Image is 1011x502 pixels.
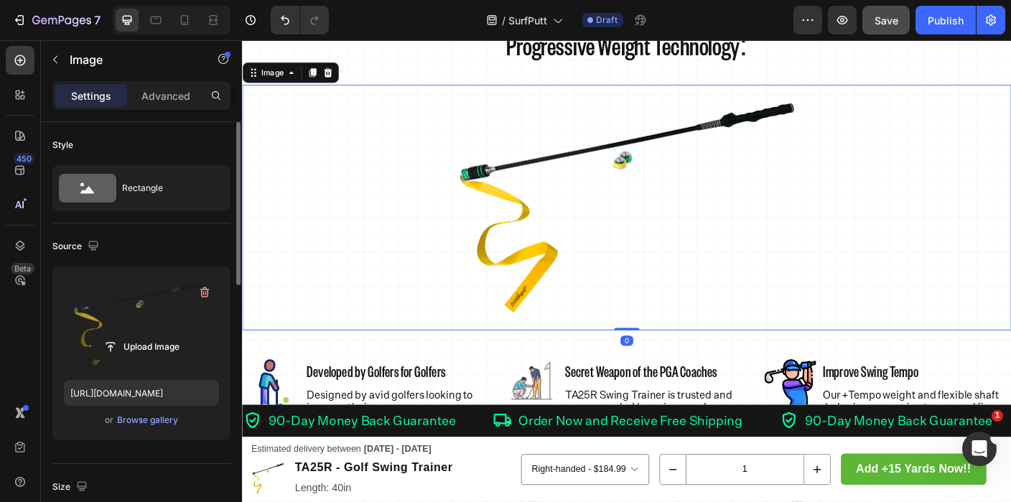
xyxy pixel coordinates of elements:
p: Order Now and Receive Free Shipping [309,419,560,434]
h2: Developed by Golfers for Golfers [71,358,284,385]
p: 7 [94,11,101,29]
div: Browse gallery [117,414,178,427]
span: or [105,412,113,429]
div: Add +15 Yards Now!! [688,469,816,492]
span: 1 [992,410,1003,422]
div: Undo/Redo [271,6,329,34]
input: quantity [497,465,630,498]
div: Image [18,30,49,43]
button: Publish [916,6,976,34]
p: Advanced [141,88,190,103]
p: Image [70,51,192,68]
button: Browse gallery [116,413,179,427]
span: Draft [596,14,618,27]
button: Upload Image [91,334,192,360]
div: Rectangle [122,172,210,205]
img: gempages_546469539643130702-f4ff121e-4027-4883-a55b-28f2713d512d.png [6,358,64,415]
div: Beta [11,263,34,274]
button: increment [630,465,658,498]
p: TA25R Swing Trainer is trusted and recommended by swing coaches across [GEOGRAPHIC_DATA]. [361,390,571,433]
h1: TA25R - Golf Swing Trainer [57,468,237,491]
p: 90-Day Money Back Guarantee [630,419,840,434]
img: gempages_546469539643130702-70a18a7f-ce88-432b-a19d-8bbbbc9de314.png [585,358,643,415]
div: Source [52,237,102,256]
div: Publish [928,13,964,28]
iframe: Intercom live chat [962,432,997,466]
span: Estimated delivery between [10,452,133,463]
p: Designed by avid golfers looking to improve their own game. [73,390,282,419]
div: 0 [424,331,438,343]
h2: Secret Weapon of the PGA Coaches [360,358,572,385]
button: Add +15 Yards Now!! [671,463,834,498]
div: Style [52,139,73,152]
span: Save [875,14,898,27]
img: gempages_546469539643130702-22a6dd54-cc53-4e79-9f52-ea0491b8d04f.png [215,50,646,325]
iframe: Design area [242,40,1011,502]
button: decrement [468,465,497,498]
button: Save [862,6,910,34]
div: 450 [14,153,34,164]
h2: Improve Swing Tempo [649,358,862,385]
div: Size [52,478,90,497]
span: / [502,13,505,28]
p: Settings [71,88,111,103]
span: SurfPutt [508,13,547,28]
img: gempages_546469539643130702-5aab1729-8394-4ae8-800e-54ebc1083ee4.png [301,358,348,404]
span: [DATE] - [DATE] [136,452,212,463]
button: 7 [6,6,107,34]
input: https://example.com/image.jpg [64,380,219,406]
p: Our +Tempo weight and flexible shaft helps improve swing tempo and fix slice. [651,390,860,433]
